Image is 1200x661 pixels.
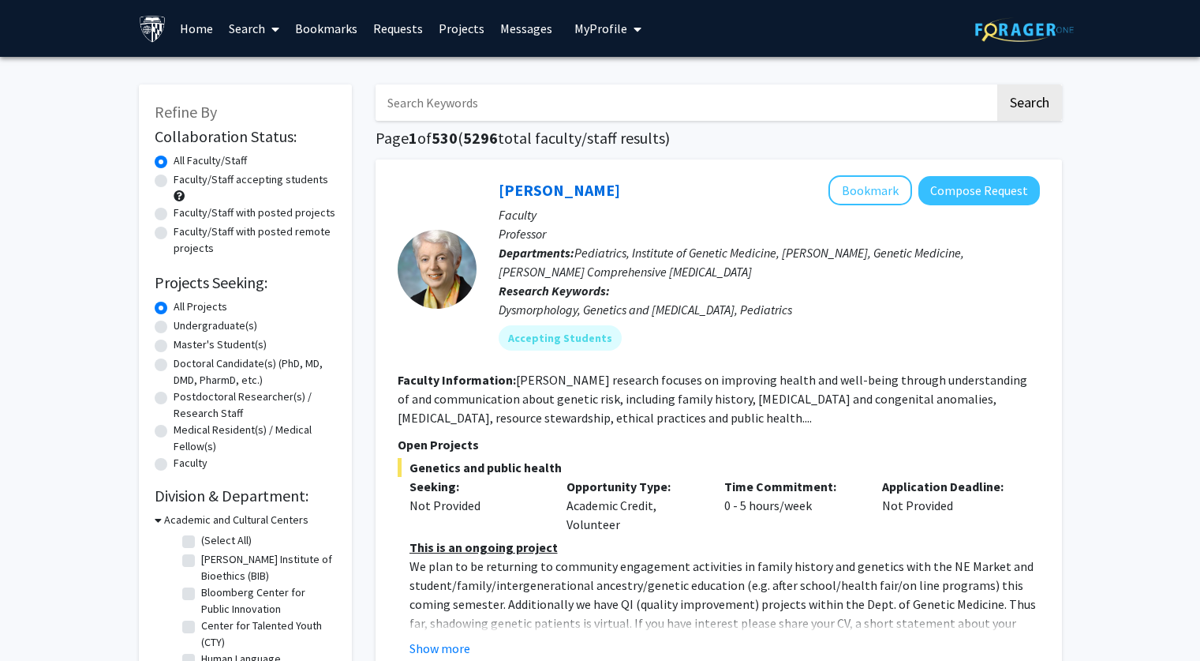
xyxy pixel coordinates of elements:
[201,532,252,549] label: (Select All)
[398,435,1040,454] p: Open Projects
[174,223,336,257] label: Faculty/Staff with posted remote projects
[201,618,332,651] label: Center for Talented Youth (CTY)
[155,273,336,292] h2: Projects Seeking:
[975,17,1074,42] img: ForagerOne Logo
[365,1,431,56] a: Requests
[155,102,217,122] span: Refine By
[409,539,558,555] u: This is an ongoing project
[155,127,336,146] h2: Collaboration Status:
[221,1,287,56] a: Search
[398,458,1040,477] span: Genetics and public health
[432,128,458,148] span: 530
[398,372,516,388] b: Faculty Information:
[376,129,1062,148] h1: Page of ( total faculty/staff results)
[574,21,627,36] span: My Profile
[164,512,308,528] h3: Academic and Cultural Centers
[882,477,1016,496] p: Application Deadline:
[463,128,498,148] span: 5296
[492,1,560,56] a: Messages
[155,486,336,505] h2: Division & Department:
[174,317,257,334] label: Undergraduate(s)
[287,1,365,56] a: Bookmarks
[201,584,332,618] label: Bloomberg Center for Public Innovation
[409,496,544,515] div: Not Provided
[499,283,610,299] b: Research Keywords:
[555,477,712,534] div: Academic Credit, Volunteer
[499,245,964,280] span: Pediatrics, Institute of Genetic Medicine, [PERSON_NAME], Genetic Medicine, [PERSON_NAME] Compreh...
[174,336,267,353] label: Master's Student(s)
[997,85,1062,121] button: Search
[918,176,1040,205] button: Compose Request to Joann Bodurtha
[870,477,1028,534] div: Not Provided
[409,639,470,658] button: Show more
[139,15,166,43] img: Johns Hopkins University Logo
[566,477,701,496] p: Opportunity Type:
[398,372,1027,426] fg-read-more: [PERSON_NAME] research focuses on improving health and well-being through understanding of and co...
[431,1,492,56] a: Projects
[174,455,207,471] label: Faculty
[409,477,544,496] p: Seeking:
[12,590,67,649] iframe: Chat
[174,205,335,221] label: Faculty/Staff with posted projects
[712,477,870,534] div: 0 - 5 hours/week
[828,175,912,205] button: Add Joann Bodurtha to Bookmarks
[376,85,995,121] input: Search Keywords
[409,128,417,148] span: 1
[174,389,336,422] label: Postdoctoral Researcher(s) / Research Staff
[499,224,1040,243] p: Professor
[174,171,328,188] label: Faculty/Staff accepting students
[499,300,1040,319] div: Dysmorphology, Genetics and [MEDICAL_DATA], Pediatrics
[174,355,336,389] label: Doctoral Candidate(s) (PhD, MD, DMD, PharmD, etc.)
[174,422,336,455] label: Medical Resident(s) / Medical Fellow(s)
[174,299,227,315] label: All Projects
[499,245,574,261] b: Departments:
[499,325,622,351] mat-chip: Accepting Students
[172,1,221,56] a: Home
[499,205,1040,224] p: Faculty
[201,551,332,584] label: [PERSON_NAME] Institute of Bioethics (BIB)
[499,180,620,200] a: [PERSON_NAME]
[724,477,858,496] p: Time Commitment:
[174,152,247,169] label: All Faculty/Staff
